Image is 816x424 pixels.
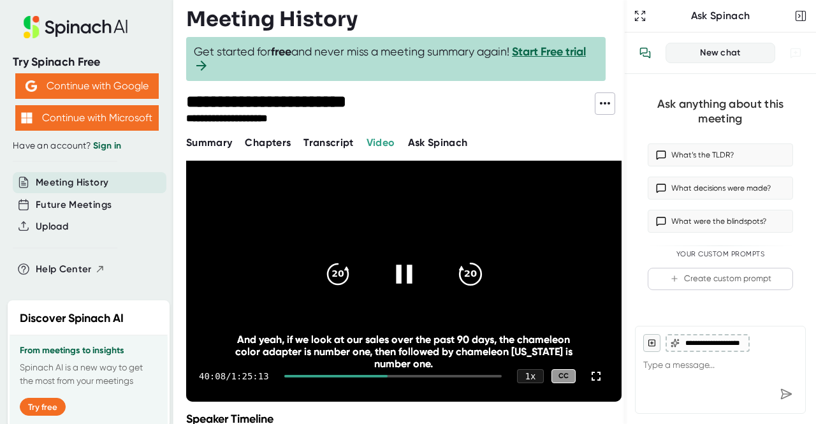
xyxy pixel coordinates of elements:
[303,135,354,150] button: Transcript
[792,7,810,25] button: Close conversation sidebar
[194,45,598,73] span: Get started for and never miss a meeting summary again!
[367,136,395,149] span: Video
[36,198,112,212] button: Future Meetings
[15,73,159,99] button: Continue with Google
[648,97,793,126] div: Ask anything about this meeting
[199,371,269,381] div: 40:08 / 1:25:13
[13,55,161,69] div: Try Spinach Free
[632,40,658,66] button: View conversation history
[93,140,121,151] a: Sign in
[229,333,578,370] div: And yeah, if we look at our sales over the past 90 days, the chameleon color adapter is number on...
[367,135,395,150] button: Video
[648,250,793,259] div: Your Custom Prompts
[775,383,798,406] div: Send message
[186,7,358,31] h3: Meeting History
[631,7,649,25] button: Expand to Ask Spinach page
[25,80,37,92] img: Aehbyd4JwY73AAAAAElFTkSuQmCC
[20,361,157,388] p: Spinach AI is a new way to get the most from your meetings
[271,45,291,59] b: free
[648,143,793,166] button: What’s the TLDR?
[649,10,792,22] div: Ask Spinach
[408,135,468,150] button: Ask Spinach
[15,105,159,131] button: Continue with Microsoft
[186,135,232,150] button: Summary
[648,210,793,233] button: What were the blindspots?
[20,346,157,356] h3: From meetings to insights
[245,135,291,150] button: Chapters
[648,268,793,290] button: Create custom prompt
[36,262,92,277] span: Help Center
[512,45,586,59] a: Start Free trial
[186,136,232,149] span: Summary
[36,262,105,277] button: Help Center
[20,398,66,416] button: Try free
[303,136,354,149] span: Transcript
[245,136,291,149] span: Chapters
[517,369,544,383] div: 1 x
[36,219,68,234] button: Upload
[13,140,161,152] div: Have an account?
[36,175,108,190] button: Meeting History
[674,47,767,59] div: New chat
[20,310,124,327] h2: Discover Spinach AI
[408,136,468,149] span: Ask Spinach
[551,369,576,384] div: CC
[648,177,793,200] button: What decisions were made?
